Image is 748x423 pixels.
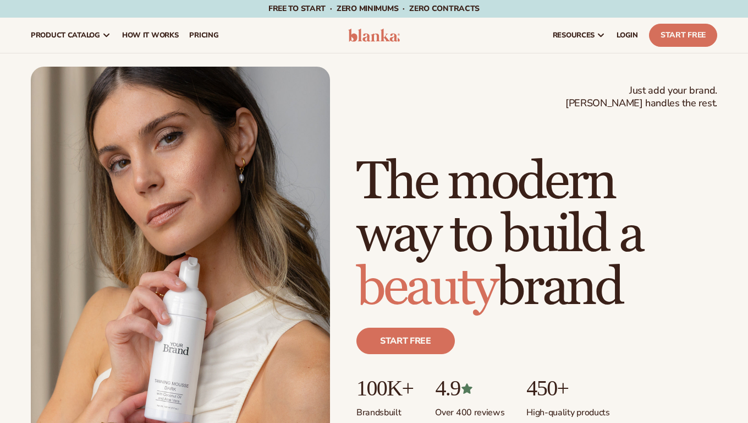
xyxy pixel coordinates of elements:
a: product catalog [25,18,117,53]
a: LOGIN [611,18,643,53]
span: Just add your brand. [PERSON_NAME] handles the rest. [565,84,717,110]
p: High-quality products [526,400,609,419]
img: logo [348,29,400,42]
span: Free to start · ZERO minimums · ZERO contracts [268,3,480,14]
a: Start Free [649,24,717,47]
span: beauty [356,256,496,320]
span: pricing [189,31,218,40]
span: LOGIN [617,31,638,40]
p: Over 400 reviews [435,400,504,419]
p: 100K+ [356,376,413,400]
p: 450+ [526,376,609,400]
span: product catalog [31,31,100,40]
a: Start free [356,328,455,354]
span: How It Works [122,31,179,40]
h1: The modern way to build a brand [356,156,717,314]
a: pricing [184,18,224,53]
p: 4.9 [435,376,504,400]
span: resources [553,31,595,40]
a: How It Works [117,18,184,53]
p: Brands built [356,400,413,419]
a: resources [547,18,611,53]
